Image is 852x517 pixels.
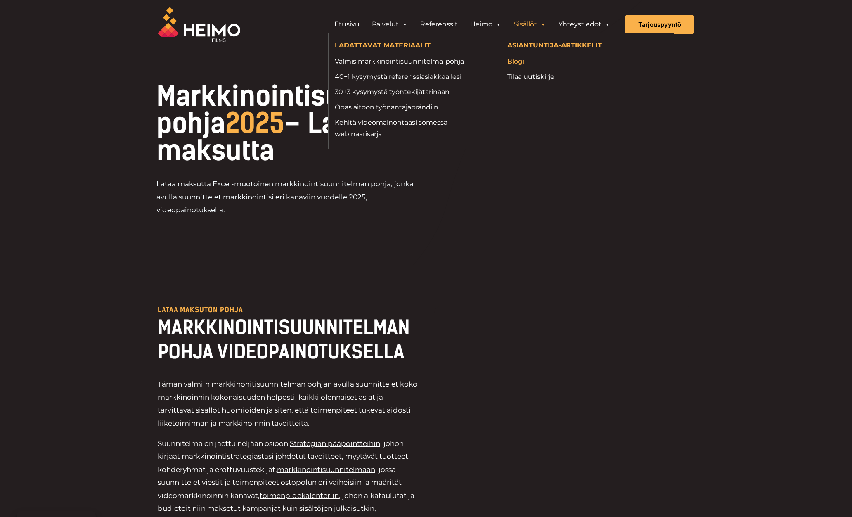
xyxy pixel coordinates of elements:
[335,71,495,82] a: 40+1 kysymystä referenssiasiakkaallesi
[335,86,495,97] a: 30+3 kysymystä työntekijätarinaan
[156,178,426,217] p: Lataa maksutta Excel-muotoinen markkinointisuunnitelman pohja, jonka avulla suunnittelet markkino...
[335,117,495,139] a: Kehitä videomainontaasi somessa -webinaarisarja
[507,71,667,82] a: Tilaa uutiskirje
[158,315,418,365] h2: MARKKINOINTISUUNNITELMAN POHJA VIDEOPAINOTUKSELLA
[324,16,621,33] aside: Header Widget 1
[277,465,375,474] span: markkinointisuunnitelmaan
[328,16,366,33] a: Etusivu
[260,491,339,500] span: toimenpidekalenteriin
[464,16,508,33] a: Heimo
[158,7,240,42] img: Heimo Filmsin logo
[625,15,694,34] a: Tarjouspyyntö
[507,41,667,51] h4: ASIANTUNTIJA-ARTIKKELIT
[335,56,495,67] a: Valmis markkinointisuunnitelma-pohja
[156,83,482,164] h1: Markkinointisuunnitelma pohja – Lataa maksutta
[335,102,495,113] a: Opas aitoon työnantajabrändiin
[290,439,380,448] span: Strategian pääpointteihin
[552,16,617,33] a: Yhteystiedot
[335,41,495,51] h4: LADATTAVAT MATERIAALIT
[158,306,418,313] p: Lataa maksuton pohja
[225,107,284,140] span: 2025
[158,378,418,430] p: Tämän valmiin markkinonitisuunnitelman pohjan avulla suunnittelet koko markkinoinnin kokonaisuude...
[507,56,667,67] a: Blogi
[508,16,552,33] a: Sisällöt
[366,16,414,33] a: Palvelut
[414,16,464,33] a: Referenssit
